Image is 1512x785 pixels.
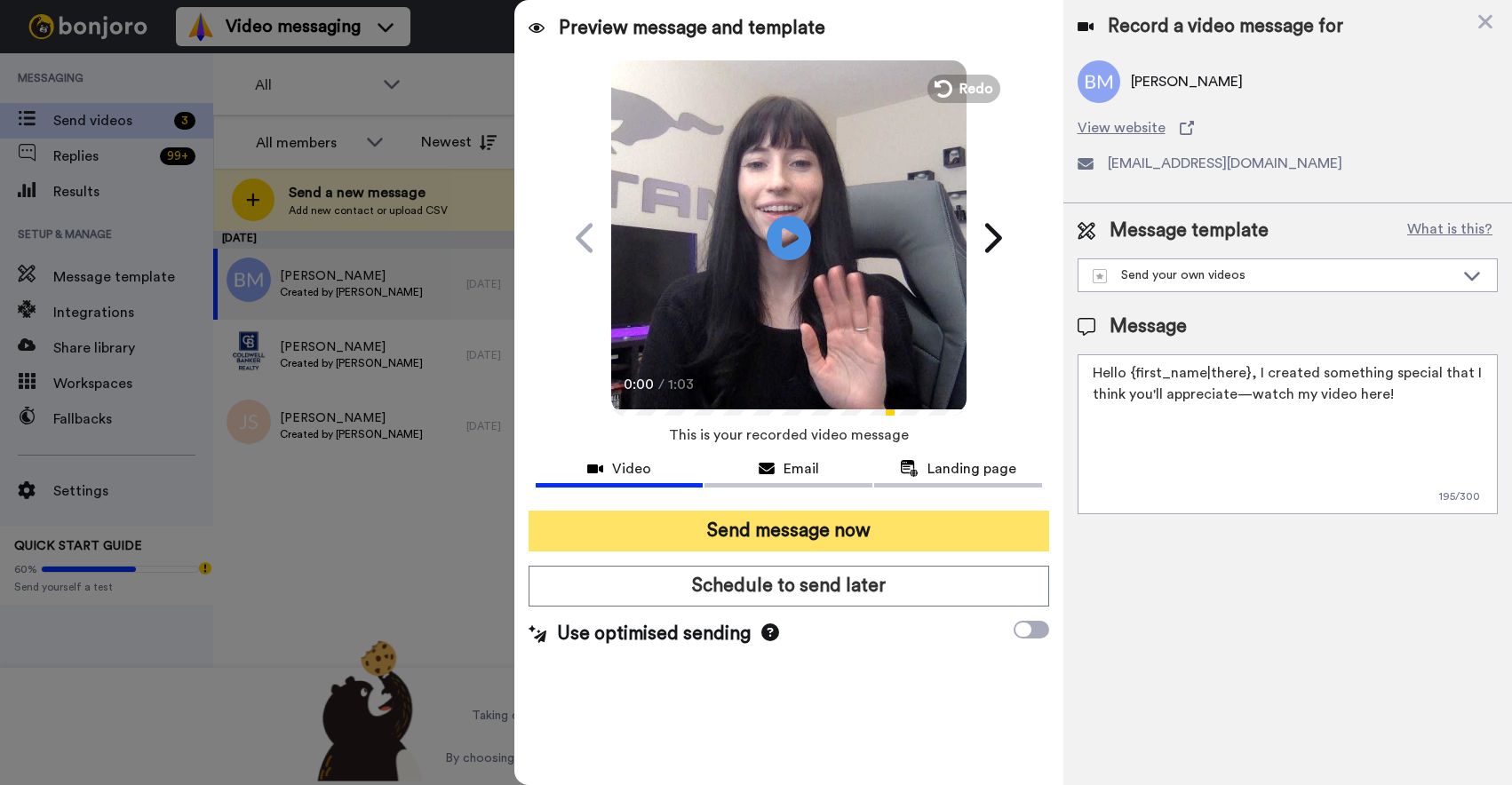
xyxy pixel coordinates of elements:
[784,458,819,480] span: Email
[1078,117,1166,139] span: View website
[1078,117,1498,139] a: View website
[612,458,651,480] span: Video
[1078,354,1498,514] textarea: Hello {first_name|there}, I created something special that I think you'll appreciate—watch my vid...
[557,621,751,647] span: Use optimised sending
[1110,218,1269,244] span: Message template
[624,374,655,395] span: 0:00
[927,458,1016,480] span: Landing page
[669,416,909,455] span: This is your recorded video message
[1093,266,1454,284] div: Send your own videos
[1108,153,1342,174] span: [EMAIL_ADDRESS][DOMAIN_NAME]
[658,374,664,395] span: /
[1093,269,1107,283] img: demo-template.svg
[1402,218,1498,244] button: What is this?
[1110,313,1187,340] span: Message
[529,566,1049,607] button: Schedule to send later
[668,374,699,395] span: 1:03
[529,511,1049,551] button: Send message now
